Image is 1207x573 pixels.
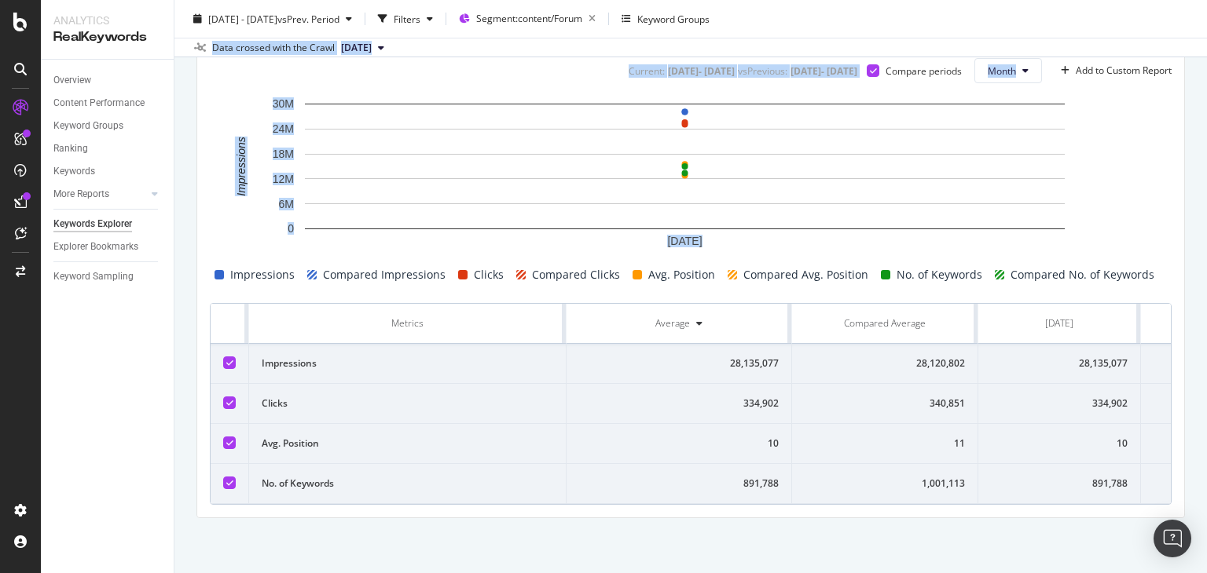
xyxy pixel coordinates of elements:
[53,186,147,203] a: More Reports
[53,118,123,134] div: Keyword Groups
[53,95,163,111] a: Content Performance
[210,96,1160,253] svg: A chart.
[579,476,779,491] div: 891,788
[273,148,294,160] text: 18M
[53,95,145,111] div: Content Performance
[53,239,163,255] a: Explorer Bookmarks
[476,12,582,25] span: Segment: content/Forum
[187,6,358,31] button: [DATE] - [DATE]vsPrev. Period
[805,476,965,491] div: 1,001,113
[667,235,702,247] text: [DATE]
[335,38,391,57] button: [DATE]
[991,396,1128,411] div: 334,902
[53,72,163,89] a: Overview
[341,41,372,55] span: 2025 Sep. 1st
[886,64,962,78] div: Compare periods
[262,316,553,330] div: Metrics
[1154,520,1191,557] div: Open Intercom Messenger
[637,12,710,25] div: Keyword Groups
[897,265,982,284] span: No. of Keywords
[249,344,567,384] td: Impressions
[53,72,91,89] div: Overview
[53,239,138,255] div: Explorer Bookmarks
[579,396,779,411] div: 334,902
[805,356,965,370] div: 28,120,802
[53,141,88,157] div: Ranking
[53,268,134,285] div: Keyword Sampling
[273,173,294,185] text: 12M
[53,163,163,180] a: Keywords
[53,28,161,46] div: RealKeywords
[273,122,294,135] text: 24M
[453,6,602,31] button: Segment:content/Forum
[974,58,1042,83] button: Month
[208,12,277,25] span: [DATE] - [DATE]
[1045,316,1073,330] div: [DATE]
[988,64,1016,78] span: Month
[372,6,439,31] button: Filters
[53,216,132,232] div: Keywords Explorer
[991,436,1128,451] div: 10
[532,265,620,284] span: Compared Clicks
[288,223,294,235] text: 0
[53,141,163,157] a: Ranking
[615,6,716,31] button: Keyword Groups
[394,12,420,25] div: Filters
[230,265,295,284] span: Impressions
[53,13,161,28] div: Analytics
[1011,265,1154,284] span: Compared No. of Keywords
[53,118,163,134] a: Keyword Groups
[655,316,690,330] div: Average
[249,424,567,464] td: Avg. Position
[1076,66,1172,75] div: Add to Custom Report
[844,316,926,330] div: Compared Average
[791,64,857,78] div: [DATE] - [DATE]
[991,356,1128,370] div: 28,135,077
[648,265,715,284] span: Avg. Position
[991,476,1128,491] div: 891,788
[53,216,163,232] a: Keywords Explorer
[323,265,446,284] span: Compared Impressions
[474,265,504,284] span: Clicks
[277,12,339,25] span: vs Prev. Period
[212,41,335,55] div: Data crossed with the Crawl
[579,436,779,451] div: 10
[53,268,163,285] a: Keyword Sampling
[805,396,965,411] div: 340,851
[53,186,109,203] div: More Reports
[249,464,567,504] td: No. of Keywords
[738,64,787,78] div: vs Previous :
[279,198,294,210] text: 6M
[743,265,868,284] span: Compared Avg. Position
[1055,58,1172,83] button: Add to Custom Report
[273,98,294,111] text: 30M
[629,64,665,78] div: Current:
[668,64,735,78] div: [DATE] - [DATE]
[805,436,965,451] div: 11
[235,137,248,196] text: Impressions
[249,384,567,424] td: Clicks
[579,356,779,370] div: 28,135,077
[53,163,95,180] div: Keywords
